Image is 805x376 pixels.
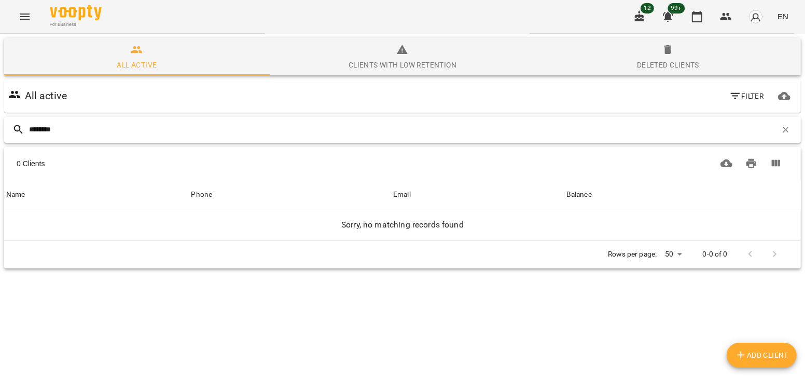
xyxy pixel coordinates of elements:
[4,147,801,180] div: Table Toolbar
[764,151,788,176] button: Columns view
[641,3,654,14] span: 12
[661,247,686,262] div: 50
[6,189,187,201] span: Name
[703,249,728,260] p: 0-0 of 0
[725,87,768,105] button: Filter
[668,3,685,14] span: 99+
[393,189,562,201] span: Email
[566,189,799,201] span: Balance
[714,151,739,176] button: Download CSV
[191,189,389,201] span: Phone
[748,9,763,24] img: avatar_s.png
[729,90,764,102] span: Filter
[191,189,212,201] div: Sort
[608,249,657,260] p: Rows per page:
[727,343,797,368] button: Add Client
[50,21,102,28] span: For Business
[117,59,157,71] div: All active
[393,189,411,201] div: Sort
[25,88,67,104] h6: All active
[349,59,456,71] div: Clients with low retention
[50,5,102,20] img: Voopty Logo
[6,189,25,201] div: Name
[6,189,25,201] div: Sort
[637,59,699,71] div: Deleted clients
[17,158,380,169] div: 0 Clients
[191,189,212,201] div: Phone
[566,189,592,201] div: Balance
[773,7,793,26] button: EN
[739,151,764,176] button: Print
[6,218,799,232] h6: Sorry, no matching records found
[12,4,37,29] button: Menu
[566,189,592,201] div: Sort
[393,189,411,201] div: Email
[778,11,788,22] span: EN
